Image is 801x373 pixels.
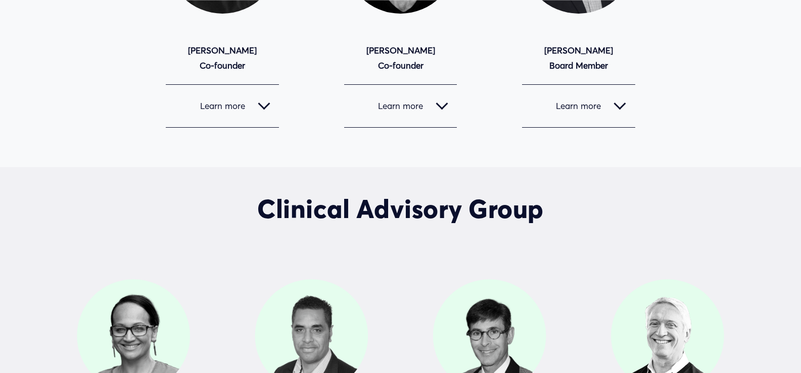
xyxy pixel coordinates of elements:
strong: [PERSON_NAME] Co-founder [366,45,435,71]
button: Learn more [522,85,635,127]
span: Learn more [353,100,436,111]
h2: Clinical Advisory Group [48,193,754,224]
span: Learn more [175,100,258,111]
button: Learn more [344,85,457,127]
button: Learn more [166,85,279,127]
span: Learn more [531,100,614,111]
strong: [PERSON_NAME] Board Member [544,45,613,71]
strong: [PERSON_NAME] Co-founder [188,45,257,71]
